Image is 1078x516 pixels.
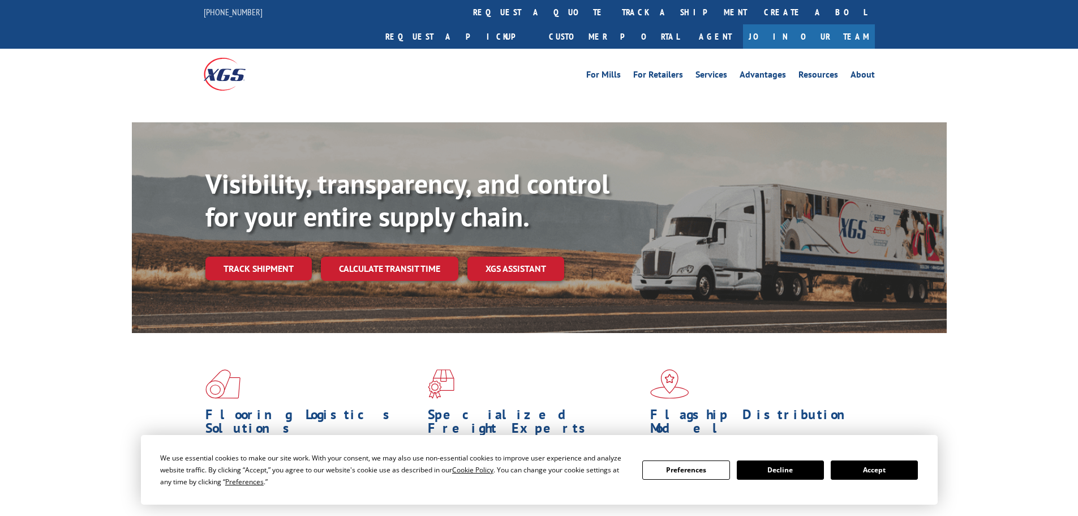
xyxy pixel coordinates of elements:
[225,477,264,487] span: Preferences
[467,257,564,281] a: XGS ASSISTANT
[633,70,683,83] a: For Retailers
[743,24,875,49] a: Join Our Team
[831,460,918,480] button: Accept
[695,70,727,83] a: Services
[650,408,864,441] h1: Flagship Distribution Model
[160,452,629,488] div: We use essential cookies to make our site work. With your consent, we may also use non-essential ...
[650,369,689,399] img: xgs-icon-flagship-distribution-model-red
[737,460,824,480] button: Decline
[205,166,609,234] b: Visibility, transparency, and control for your entire supply chain.
[452,465,493,475] span: Cookie Policy
[141,435,938,505] div: Cookie Consent Prompt
[540,24,688,49] a: Customer Portal
[321,257,458,281] a: Calculate transit time
[688,24,743,49] a: Agent
[851,70,875,83] a: About
[428,408,642,441] h1: Specialized Freight Experts
[428,369,454,399] img: xgs-icon-focused-on-flooring-red
[377,24,540,49] a: Request a pickup
[205,408,419,441] h1: Flooring Logistics Solutions
[205,257,312,280] a: Track shipment
[586,70,621,83] a: For Mills
[740,70,786,83] a: Advantages
[205,369,240,399] img: xgs-icon-total-supply-chain-intelligence-red
[204,6,263,18] a: [PHONE_NUMBER]
[642,460,729,480] button: Preferences
[798,70,838,83] a: Resources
